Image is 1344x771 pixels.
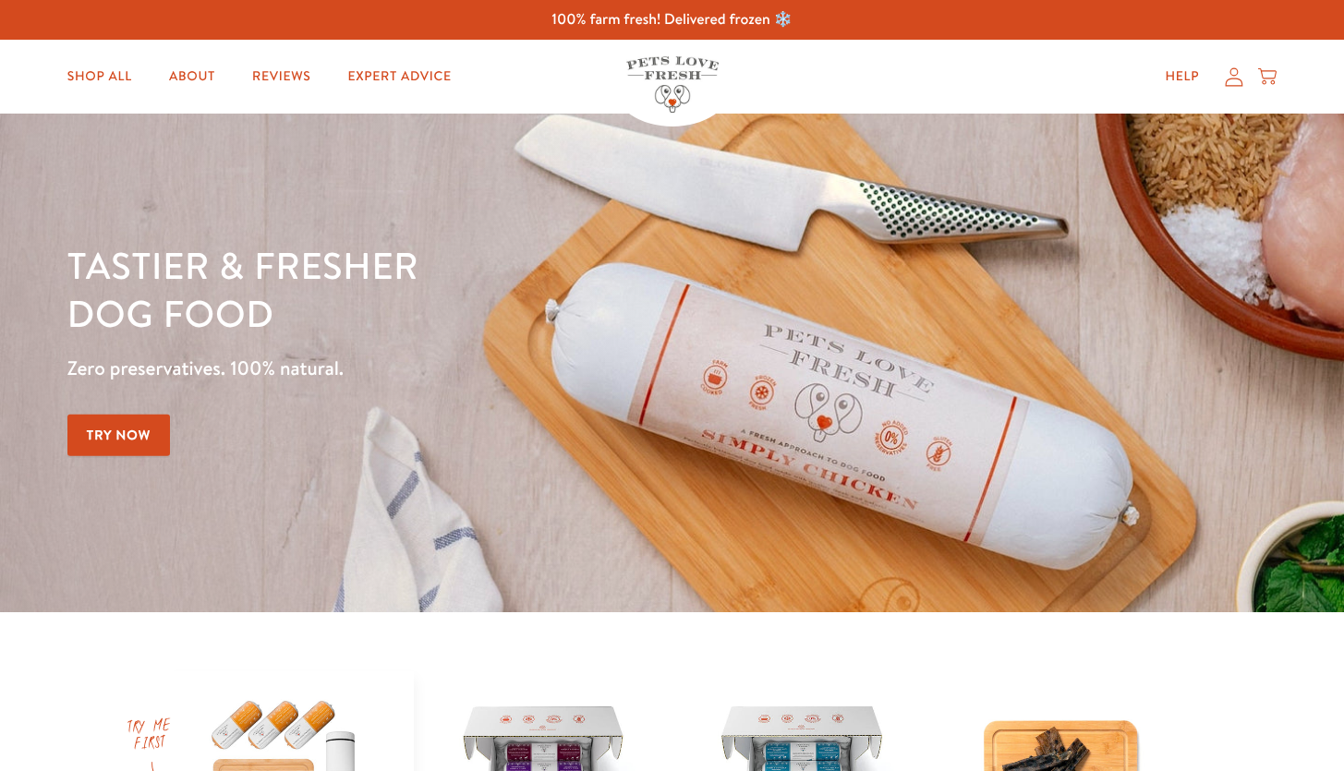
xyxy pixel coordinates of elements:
a: Try Now [67,415,171,456]
a: Expert Advice [333,58,466,95]
a: Shop All [53,58,147,95]
img: Pets Love Fresh [626,56,719,113]
p: Zero preservatives. 100% natural. [67,352,874,385]
h1: Tastier & fresher dog food [67,241,874,337]
a: Help [1151,58,1215,95]
a: About [154,58,230,95]
a: Reviews [237,58,325,95]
